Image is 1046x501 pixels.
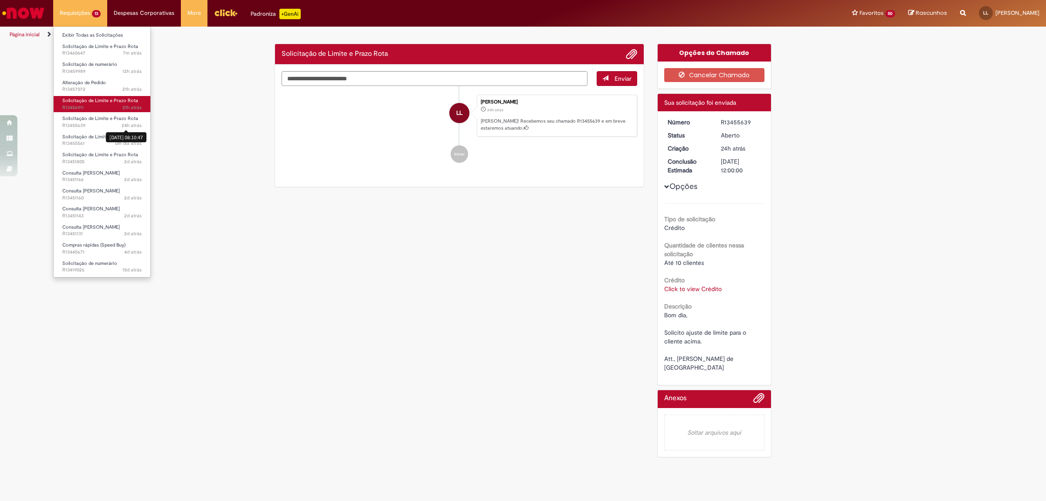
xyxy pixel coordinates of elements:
[62,115,138,122] span: Solicitação de Limite e Prazo Rota
[62,50,142,57] span: R13460647
[214,6,238,19] img: click_logo_yellow_360x200.png
[664,285,722,293] a: Click to view Crédito
[664,415,765,450] em: Soltar arquivos aqui
[122,267,142,273] time: 14/08/2025 17:44:10
[664,215,715,223] b: Tipo de solicitação
[282,95,637,137] li: Lucas Madeira De Lima
[54,259,150,275] a: Aberto R13419026 : Solicitação de numerário
[124,176,142,183] time: 27/08/2025 09:45:24
[664,259,704,267] span: Até 10 clientes
[124,213,142,219] span: 2d atrás
[54,240,150,257] a: Aberto R13445671 : Compras rápidas (Speed Buy)
[753,392,764,408] button: Adicionar anexos
[664,68,765,82] button: Cancelar Chamado
[658,44,771,62] div: Opções do Chamado
[54,114,150,130] a: Aberto R13455639 : Solicitação de Limite e Prazo Rota
[122,104,142,111] span: 21h atrás
[449,103,469,123] div: Lucas Madeira De Lima
[885,10,895,17] span: 50
[859,9,883,17] span: Favoritos
[122,68,142,75] span: 12h atrás
[481,100,632,105] div: [PERSON_NAME]
[279,9,301,19] p: +GenAi
[62,97,138,104] span: Solicitação de Limite e Prazo Rota
[661,157,715,175] dt: Conclusão Estimada
[664,224,685,232] span: Crédito
[456,103,462,124] span: LL
[106,132,146,142] div: [DATE] 08:10:47
[615,75,632,82] span: Enviar
[62,242,126,248] span: Compras rápidas (Speed Buy)
[62,260,117,267] span: Solicitação de numerário
[10,31,40,38] a: Página inicial
[664,276,685,284] b: Crédito
[62,224,120,230] span: Consulta [PERSON_NAME]
[1,4,46,22] img: ServiceNow
[122,267,142,273] span: 15d atrás
[62,213,142,220] span: R13451143
[54,132,150,148] a: Aberto R13455561 : Solicitação de Limite e Prazo Rota
[54,168,150,185] a: Aberto R13451166 : Consulta Serasa
[124,176,142,183] span: 2d atrás
[53,26,151,278] ul: Requisições
[62,79,106,86] span: Alteração de Pedido
[995,9,1039,17] span: [PERSON_NAME]
[661,118,715,127] dt: Número
[721,144,745,152] time: 28/08/2025 08:10:46
[54,78,150,94] a: Aberto R13457072 : Alteração de Pedido
[251,9,301,19] div: Padroniza
[916,9,947,17] span: Rascunhos
[54,96,150,112] a: Aberto R13456911 : Solicitação de Limite e Prazo Rota
[282,50,388,58] h2: Solicitação de Limite e Prazo Rota Histórico de tíquete
[721,144,745,152] span: 24h atrás
[664,241,744,258] b: Quantidade de clientes nessa solicitação
[721,157,761,175] div: [DATE] 12:00:00
[62,140,142,147] span: R13455561
[114,9,174,17] span: Despesas Corporativas
[62,206,120,212] span: Consulta [PERSON_NAME]
[54,150,150,166] a: Aberto R13451805 : Solicitação de Limite e Prazo Rota
[7,27,691,43] ul: Trilhas de página
[62,43,138,50] span: Solicitação de Limite e Prazo Rota
[124,158,142,165] time: 27/08/2025 11:15:53
[124,195,142,201] span: 2d atrás
[664,311,748,371] span: Bom dia, Solicito ajuste de limite para o cliente acima. Att., [PERSON_NAME] de [GEOGRAPHIC_DATA]
[123,50,142,56] time: 29/08/2025 08:02:23
[282,71,588,86] textarea: Digite sua mensagem aqui...
[62,249,142,256] span: R13445671
[487,107,503,113] span: 24h atrás
[62,188,120,194] span: Consulta [PERSON_NAME]
[62,151,138,158] span: Solicitação de Limite e Prazo Rota
[54,42,150,58] a: Aberto R13460647 : Solicitação de Limite e Prazo Rota
[122,86,142,93] span: 21h atrás
[62,267,142,274] span: R13419026
[597,71,637,86] button: Enviar
[62,230,142,237] span: R13451131
[54,60,150,76] a: Aberto R13459989 : Solicitação de numerário
[124,230,142,237] span: 2d atrás
[908,9,947,17] a: Rascunhos
[54,223,150,239] a: Aberto R13451131 : Consulta Serasa
[664,99,736,106] span: Sua solicitação foi enviada
[626,48,637,60] button: Adicionar anexos
[62,61,117,68] span: Solicitação de numerário
[664,395,686,402] h2: Anexos
[62,158,142,165] span: R13451805
[62,86,142,93] span: R13457072
[661,144,715,153] dt: Criação
[721,131,761,140] div: Aberto
[62,68,142,75] span: R13459989
[62,170,120,176] span: Consulta [PERSON_NAME]
[62,104,142,111] span: R13456911
[124,158,142,165] span: 2d atrás
[62,176,142,183] span: R13451166
[62,195,142,202] span: R13451160
[661,131,715,140] dt: Status
[60,9,90,17] span: Requisições
[122,122,142,129] span: 24h atrás
[54,31,150,40] a: Exibir Todas as Solicitações
[664,302,692,310] b: Descrição
[721,144,761,153] div: 28/08/2025 08:10:46
[122,68,142,75] time: 28/08/2025 19:45:22
[54,204,150,220] a: Aberto R13451143 : Consulta Serasa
